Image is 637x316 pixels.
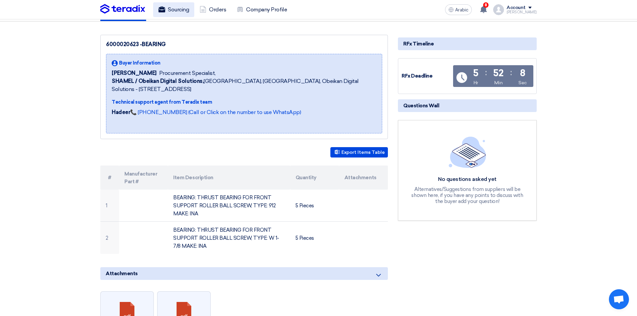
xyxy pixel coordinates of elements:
[159,70,216,76] font: Procurement Specialist,
[173,227,279,249] font: BEARING: THRUST BEARING FOR FRONT SUPPORT ROLLER BALL SCREW, TYPE: W 1-7/8 MAKE: INA
[209,6,226,13] font: Orders
[510,68,512,77] font: :
[296,175,317,181] font: Quantity
[507,10,537,14] font: [PERSON_NAME]
[403,41,434,47] font: RFx Timeline
[106,203,107,209] font: 1
[112,78,204,84] font: SHAMEL / Obeikan Digital Solutions,
[493,4,504,15] img: profile_test.png
[124,171,157,185] font: Manufacturer Part #
[330,147,388,157] button: Export Items Table
[485,68,487,77] font: :
[173,195,276,217] font: BEARING: THRUST BEARING FOR FRONT SUPPORT ROLLER BALL SCREW, TYPE: 912 MAKE: INA
[112,70,156,76] font: [PERSON_NAME]
[493,68,503,79] font: 52
[411,186,523,204] font: Alternatives/Suggestions from suppliers will be shown here, if you have any points to discuss wit...
[100,4,145,14] img: Teradix logo
[112,109,130,115] font: Hadeer
[112,99,212,105] font: Technical support agent from Teradix team
[106,271,138,277] font: Attachments
[341,149,385,155] font: Export Items Table
[507,5,526,10] font: Account
[455,7,468,13] font: Arabic
[520,68,525,79] font: 8
[473,68,479,79] font: 5
[168,6,189,13] font: Sourcing
[402,73,432,79] font: RFx Deadline
[119,60,161,66] font: Buyer Information
[106,235,108,241] font: 2
[194,2,231,17] a: Orders
[153,2,194,17] a: Sourcing
[112,78,359,92] font: [GEOGRAPHIC_DATA], [GEOGRAPHIC_DATA], Obeikan Digital Solutions - [STREET_ADDRESS]
[518,80,527,86] font: Sec
[403,103,439,109] font: Questions Wall
[449,136,486,168] img: empty_state_list.svg
[130,109,301,115] a: 📞 [PHONE_NUMBER] (Call or Click on the number to use WhatsApp)
[609,289,629,309] div: Open chat
[494,80,503,86] font: Min
[108,175,111,181] font: #
[344,175,377,181] font: Attachments
[173,175,213,181] font: Item Description
[296,203,314,209] font: 5 Pieces
[296,235,314,241] font: 5 Pieces
[438,176,496,182] font: No questions asked yet
[246,6,287,13] font: Company Profile
[473,80,478,86] font: Hr
[445,4,472,15] button: Arabic
[485,3,487,7] font: 8
[106,41,166,47] font: 6000020623 -BEARING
